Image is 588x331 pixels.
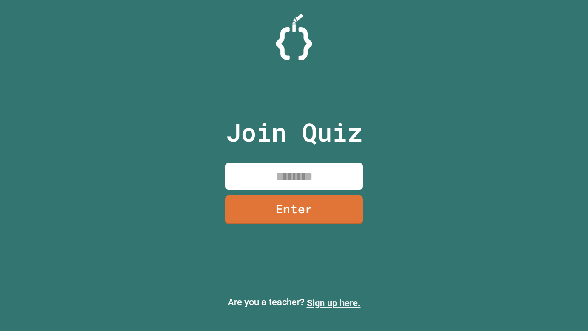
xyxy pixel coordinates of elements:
img: Logo.svg [276,14,312,60]
a: Sign up here. [307,297,361,308]
p: Join Quiz [226,113,362,151]
iframe: chat widget [512,254,579,293]
iframe: chat widget [549,294,579,322]
a: Enter [225,195,363,224]
p: Are you a teacher? [7,295,581,310]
